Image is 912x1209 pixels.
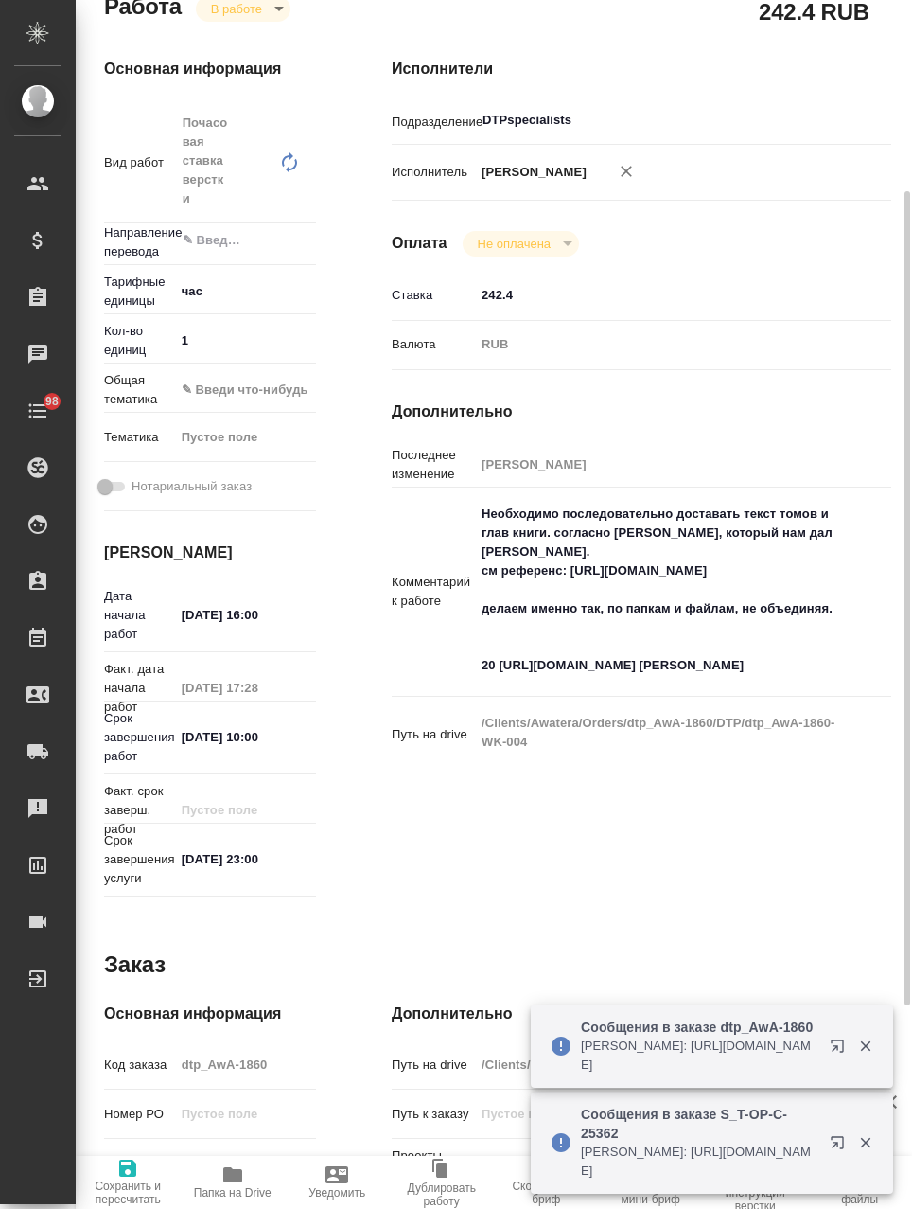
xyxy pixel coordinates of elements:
[475,707,850,758] textarea: /Clients/Awatera/Orders/dtp_AwA-1860/DTP/dtp_AwA-1860-WK-004
[104,831,175,888] p: Срок завершения услуги
[104,542,316,564] h4: [PERSON_NAME]
[475,451,850,478] input: Пустое поле
[285,1156,390,1209] button: Уведомить
[182,428,324,447] div: Пустое поле
[104,1105,175,1124] p: Номер РО
[182,381,324,400] div: ✎ Введи что-нибудь
[175,845,316,873] input: ✎ Введи что-нибудь
[132,477,252,496] span: Нотариальный заказ
[175,1100,316,1128] input: Пустое поле
[392,163,475,182] p: Исполнитель
[392,232,447,255] h4: Оплата
[392,1147,475,1184] p: Проекты Smartcat
[839,118,843,122] button: Open
[475,281,850,309] input: ✎ Введи что-нибудь
[392,400,891,423] h4: Дополнительно
[181,1156,286,1209] button: Папка на Drive
[401,1182,483,1208] span: Дублировать работу
[392,335,475,354] p: Валюта
[104,782,175,839] p: Факт. срок заверш. работ
[175,276,346,308] div: час
[390,1156,495,1209] button: Дублировать работу
[104,709,175,766] p: Срок завершения работ
[175,674,316,702] input: Пустое поле
[605,151,647,192] button: Удалить исполнителя
[392,446,475,484] p: Последнее изменение
[104,950,166,980] h2: Заказ
[104,273,175,311] p: Тарифные единицы
[846,1038,885,1055] button: Закрыть
[104,371,175,409] p: Общая тематика
[472,236,556,252] button: Не оплачена
[104,153,175,172] p: Вид работ
[581,1105,817,1143] p: Сообщения в заказе S_T-OP-C-25362
[392,286,475,305] p: Ставка
[104,58,316,80] h4: Основная информация
[392,725,475,744] p: Путь на drive
[463,231,579,257] div: В работе
[76,1156,181,1209] button: Сохранить и пересчитать
[475,1051,850,1078] input: Пустое поле
[104,660,175,717] p: Факт. дата начала работ
[5,387,71,435] a: 98
[175,723,316,751] input: ✎ Введи что-нибудь
[581,1037,817,1075] p: [PERSON_NAME]: [URL][DOMAIN_NAME]
[104,322,175,360] p: Кол-во единиц
[175,327,316,354] input: ✎ Введи что-нибудь
[104,428,175,447] p: Тематика
[392,58,891,80] h4: Исполнители
[104,587,175,644] p: Дата начала работ
[505,1180,588,1206] span: Скопировать бриф
[34,392,70,411] span: 98
[175,421,346,453] div: Пустое поле
[175,1051,316,1078] input: Пустое поле
[308,1186,365,1200] span: Уведомить
[194,1186,272,1200] span: Папка на Drive
[175,601,316,629] input: ✎ Введи что-нибудь
[175,796,316,824] input: Пустое поле
[181,229,247,252] input: ✎ Введи что-нибудь
[475,163,587,182] p: [PERSON_NAME]
[306,239,309,242] button: Open
[818,1124,864,1169] button: Открыть в новой вкладке
[581,1018,817,1037] p: Сообщения в заказе dtp_AwA-1860
[392,113,475,132] p: Подразделение
[104,1154,175,1173] p: Вид услуги
[392,1003,891,1025] h4: Дополнительно
[175,1149,316,1177] input: Пустое поле
[846,1134,885,1151] button: Закрыть
[392,1105,475,1124] p: Путь к заказу
[392,1056,475,1075] p: Путь на drive
[104,1003,316,1025] h4: Основная информация
[475,498,850,682] textarea: Необходимо последовательно доставать текст томов и глав книги. согласно [PERSON_NAME], который на...
[581,1143,817,1181] p: [PERSON_NAME]: [URL][DOMAIN_NAME]
[392,573,475,611] p: Комментарий к работе
[475,1100,850,1128] input: Пустое поле
[87,1180,169,1206] span: Сохранить и пересчитать
[104,1056,175,1075] p: Код заказа
[205,1,268,17] button: В работе
[818,1027,864,1073] button: Открыть в новой вкладке
[475,329,850,361] div: RUB
[104,223,175,261] p: Направление перевода
[494,1156,599,1209] button: Скопировать бриф
[175,374,346,406] div: ✎ Введи что-нибудь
